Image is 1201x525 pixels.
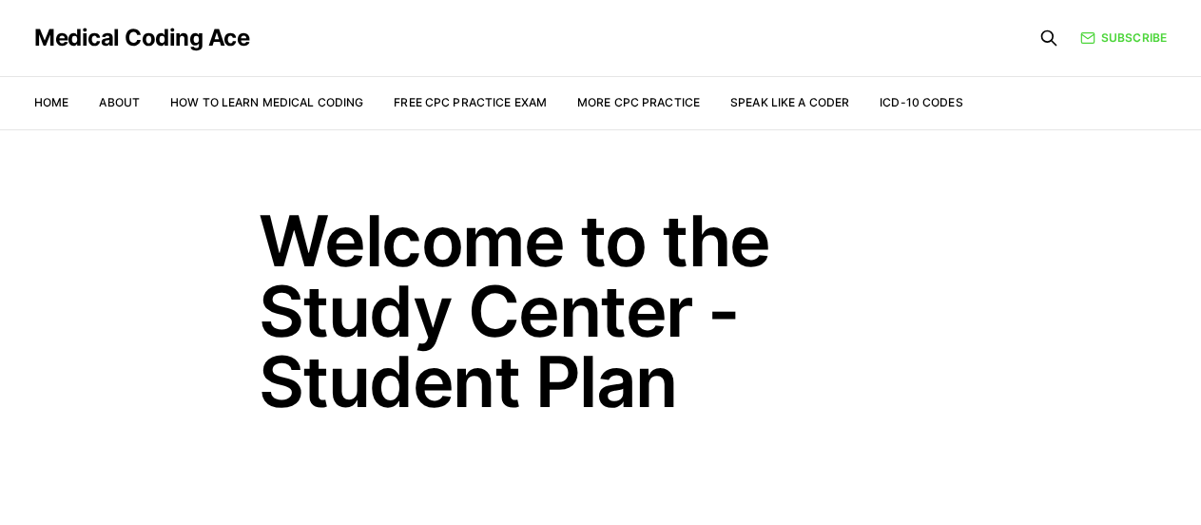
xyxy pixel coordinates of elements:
[99,95,140,109] a: About
[880,95,962,109] a: ICD-10 Codes
[34,95,68,109] a: Home
[170,95,363,109] a: How to Learn Medical Coding
[259,205,943,417] h1: Welcome to the Study Center - Student Plan
[1080,29,1167,47] a: Subscribe
[730,95,849,109] a: Speak Like a Coder
[394,95,547,109] a: Free CPC Practice Exam
[34,27,249,49] a: Medical Coding Ace
[577,95,700,109] a: More CPC Practice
